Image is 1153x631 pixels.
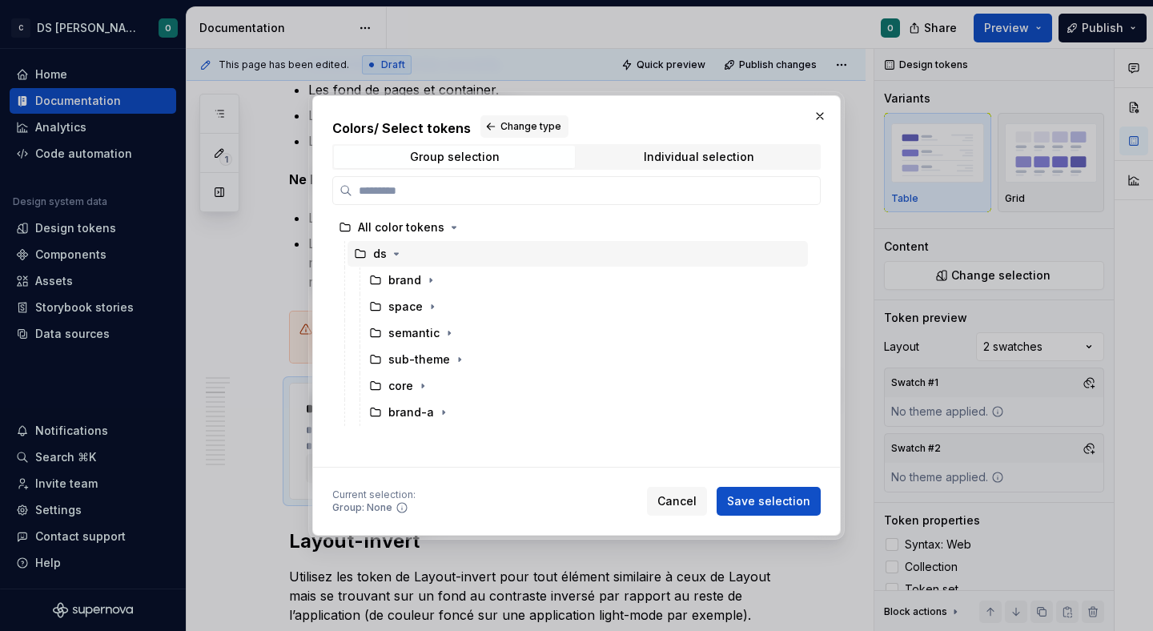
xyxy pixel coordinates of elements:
[388,378,413,394] div: core
[373,246,387,262] div: ds
[647,487,707,516] button: Cancel
[332,501,392,514] div: Group: None
[717,487,821,516] button: Save selection
[657,493,697,509] span: Cancel
[500,120,561,133] span: Change type
[388,404,434,420] div: brand-a
[388,325,440,341] div: semantic
[358,219,444,235] div: All color tokens
[410,151,500,163] div: Group selection
[644,151,754,163] div: Individual selection
[388,299,423,315] div: space
[388,352,450,368] div: sub-theme
[480,115,568,138] button: Change type
[332,115,821,138] h2: Colors / Select tokens
[727,493,810,509] span: Save selection
[388,272,421,288] div: brand
[332,488,416,501] div: Current selection :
